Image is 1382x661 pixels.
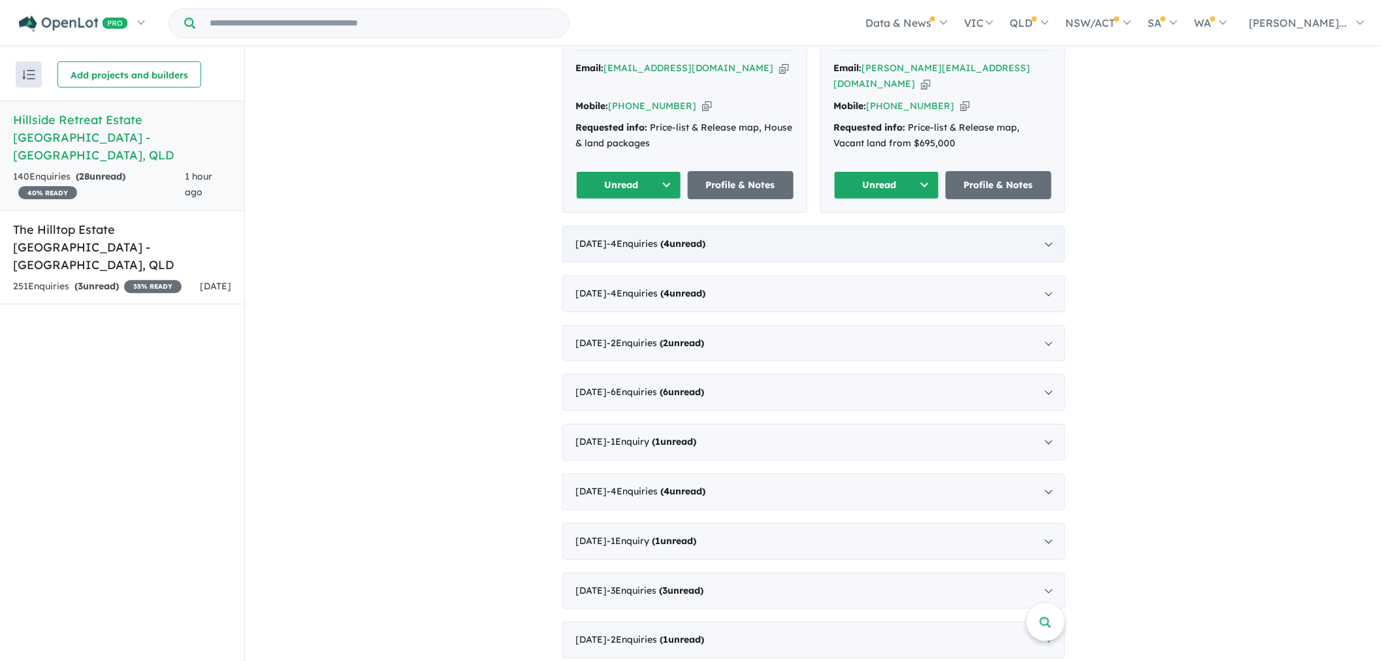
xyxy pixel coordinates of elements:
div: Price-list & Release map, Vacant land from $695,000 [834,120,1052,152]
strong: ( unread) [76,170,125,182]
span: 1 [664,634,669,645]
strong: ( unread) [660,634,705,645]
div: [DATE] [562,474,1065,510]
a: [PHONE_NUMBER] [609,100,697,112]
strong: Email: [576,62,604,74]
span: - 4 Enquir ies [607,485,706,497]
span: 4 [664,485,670,497]
span: - 4 Enquir ies [607,287,706,299]
strong: ( unread) [660,585,704,596]
a: Profile & Notes [946,171,1052,199]
h5: The Hilltop Estate [GEOGRAPHIC_DATA] - [GEOGRAPHIC_DATA] , QLD [13,221,231,274]
span: 40 % READY [18,186,77,199]
strong: Mobile: [576,100,609,112]
span: 28 [79,170,89,182]
button: Copy [921,77,931,91]
span: - 1 Enquir y [607,436,697,447]
button: Copy [960,99,970,113]
a: [PERSON_NAME][EMAIL_ADDRESS][DOMAIN_NAME] [834,62,1031,89]
button: Unread [576,171,682,199]
div: [DATE] [562,523,1065,560]
div: [DATE] [562,573,1065,609]
strong: Mobile: [834,100,867,112]
span: - 4 Enquir ies [607,238,706,250]
strong: ( unread) [660,337,705,349]
div: [DATE] [562,276,1065,312]
div: [DATE] [562,325,1065,362]
div: 140 Enquir ies [13,169,185,201]
img: Openlot PRO Logo White [19,16,128,32]
button: Copy [779,61,789,75]
span: 3 [78,280,83,292]
span: - 2 Enquir ies [607,634,705,645]
strong: Requested info: [834,121,906,133]
span: 1 [656,436,661,447]
span: 6 [664,386,669,398]
span: 1 hour ago [185,170,212,198]
span: 2 [664,337,669,349]
strong: Email: [834,62,862,74]
strong: ( unread) [74,280,119,292]
span: 1 [656,535,661,547]
div: Price-list & Release map, House & land packages [576,120,794,152]
span: 35 % READY [124,280,182,293]
strong: Requested info: [576,121,648,133]
strong: ( unread) [652,436,697,447]
span: - 3 Enquir ies [607,585,704,596]
strong: ( unread) [652,535,697,547]
button: Unread [834,171,940,199]
a: [PHONE_NUMBER] [867,100,955,112]
img: sort.svg [22,70,35,80]
span: [PERSON_NAME]... [1249,16,1347,29]
strong: ( unread) [661,238,706,250]
strong: ( unread) [661,287,706,299]
span: - 6 Enquir ies [607,386,705,398]
div: 251 Enquir ies [13,279,182,295]
span: - 2 Enquir ies [607,337,705,349]
div: [DATE] [562,424,1065,460]
button: Copy [702,99,712,113]
strong: ( unread) [660,386,705,398]
div: [DATE] [562,226,1065,263]
span: 3 [663,585,668,596]
input: Try estate name, suburb, builder or developer [198,9,566,37]
span: 4 [664,287,670,299]
button: Add projects and builders [57,61,201,88]
span: [DATE] [200,280,231,292]
a: Profile & Notes [688,171,794,199]
strong: ( unread) [661,485,706,497]
div: [DATE] [562,622,1065,658]
div: [DATE] [562,374,1065,411]
span: - 1 Enquir y [607,535,697,547]
span: 4 [664,238,670,250]
a: [EMAIL_ADDRESS][DOMAIN_NAME] [604,62,774,74]
h5: Hillside Retreat Estate [GEOGRAPHIC_DATA] - [GEOGRAPHIC_DATA] , QLD [13,111,231,164]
